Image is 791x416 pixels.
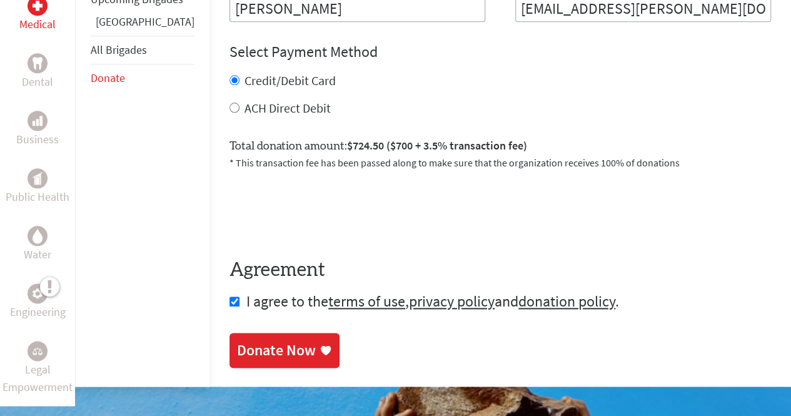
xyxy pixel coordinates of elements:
span: $724.50 ($700 + 3.5% transaction fee) [347,138,527,153]
img: Dental [33,58,43,69]
div: Legal Empowerment [28,341,48,361]
a: DentalDental [22,53,53,91]
img: Water [33,229,43,243]
a: BusinessBusiness [16,111,59,148]
li: Panama [91,13,194,36]
label: ACH Direct Debit [244,100,331,116]
div: Public Health [28,168,48,188]
div: Dental [28,53,48,73]
label: Credit/Debit Card [244,73,336,88]
h4: Agreement [229,259,771,282]
img: Public Health [33,172,43,185]
p: Business [16,131,59,148]
img: Engineering [33,288,43,298]
a: Legal EmpowermentLegal Empowerment [3,341,73,396]
li: All Brigades [91,36,194,64]
p: Public Health [6,188,69,206]
div: Engineering [28,283,48,303]
p: Water [24,246,51,263]
label: Total donation amount: [229,137,527,155]
a: Donate [91,71,125,85]
span: I agree to the , and . [246,292,619,311]
a: privacy policy [409,292,495,311]
a: terms of use [328,292,405,311]
a: WaterWater [24,226,51,263]
div: Business [28,111,48,131]
li: Donate [91,64,194,92]
img: Business [33,116,43,126]
p: Engineering [10,303,66,321]
p: Medical [19,16,56,33]
div: Water [28,226,48,246]
p: Dental [22,73,53,91]
img: Legal Empowerment [33,347,43,355]
a: Donate Now [229,333,340,368]
img: Medical [33,1,43,11]
p: * This transaction fee has been passed along to make sure that the organization receives 100% of ... [229,155,771,170]
div: Donate Now [237,340,316,360]
a: EngineeringEngineering [10,283,66,321]
h4: Select Payment Method [229,42,771,62]
a: Public HealthPublic Health [6,168,69,206]
iframe: reCAPTCHA [229,185,420,234]
a: [GEOGRAPHIC_DATA] [96,14,194,29]
a: All Brigades [91,43,147,57]
p: Legal Empowerment [3,361,73,396]
a: donation policy [518,292,615,311]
